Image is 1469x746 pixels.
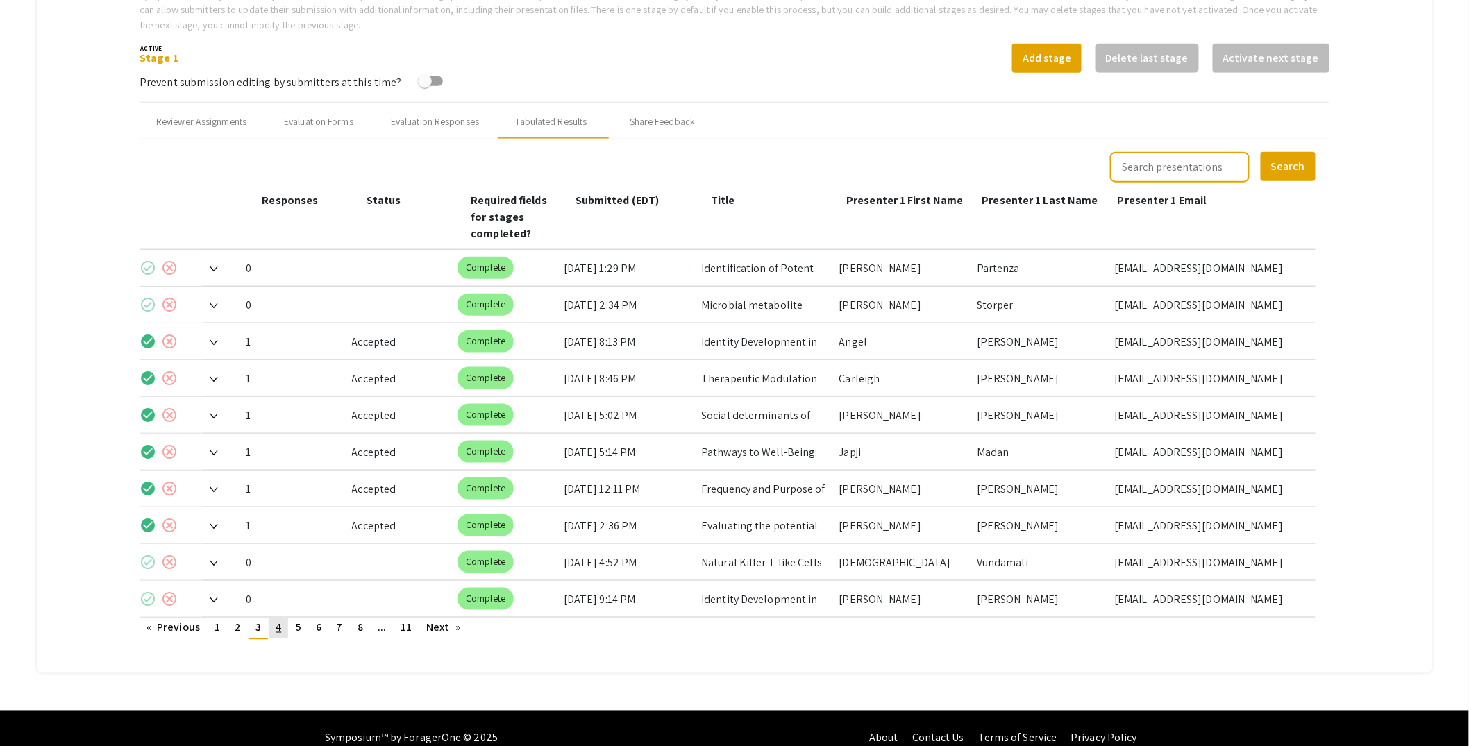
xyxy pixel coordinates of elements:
[262,193,318,207] span: Responses
[977,581,1103,617] div: [PERSON_NAME]
[1114,250,1304,286] div: [EMAIL_ADDRESS][DOMAIN_NAME]
[839,250,966,286] div: [PERSON_NAME]
[564,581,690,617] div: [DATE] 9:14 PM
[161,260,178,276] mat-icon: cancel
[869,731,898,745] a: About
[140,480,156,497] mat-icon: check_circle
[401,620,412,635] span: 11
[701,544,828,580] div: Natural Killer T-like Cells and Longevity: A Comparative Analysis
[458,588,514,610] mat-chip: Complete
[246,434,341,470] div: 1
[471,193,547,241] span: Required fields for stages completed?
[337,620,343,635] span: 7
[1114,434,1304,470] div: [EMAIL_ADDRESS][DOMAIN_NAME]
[161,517,178,534] mat-icon: cancel
[516,115,587,129] div: Tabulated Results
[1261,152,1316,181] button: Search
[246,323,341,359] div: 1
[255,620,261,635] span: 3
[161,591,178,607] mat-icon: cancel
[839,287,966,323] div: [PERSON_NAME]
[839,581,966,617] div: [PERSON_NAME]
[210,524,218,529] img: Expand arrow
[246,360,341,396] div: 1
[846,193,963,207] span: Presenter 1 First Name
[458,514,514,536] mat-chip: Complete
[564,397,690,433] div: [DATE] 5:02 PM
[978,731,1057,745] a: Terms of Service
[367,193,401,207] span: Status
[210,561,218,566] img: Expand arrow
[352,323,447,359] div: Accepted
[210,450,218,456] img: Expand arrow
[140,260,156,276] mat-icon: check_circle
[378,620,386,635] span: ...
[140,370,156,387] mat-icon: check_circle
[276,620,281,635] span: 4
[296,620,301,635] span: 5
[458,257,514,279] mat-chip: Complete
[576,193,660,207] span: Submitted (EDT)
[391,115,479,129] div: Evaluation Responses
[1114,287,1304,323] div: [EMAIL_ADDRESS][DOMAIN_NAME]
[352,434,447,470] div: Accepted
[977,323,1103,359] div: [PERSON_NAME]
[564,250,690,286] div: [DATE] 1:29 PM
[140,296,156,313] mat-icon: check_circle
[246,471,341,507] div: 1
[210,340,218,346] img: Expand arrow
[156,115,246,129] div: Reviewer Assignments
[564,507,690,543] div: [DATE] 2:36 PM
[458,330,514,353] mat-chip: Complete
[1114,544,1304,580] div: [EMAIL_ADDRESS][DOMAIN_NAME]
[977,287,1103,323] div: Storper
[246,287,341,323] div: 0
[564,323,690,359] div: [DATE] 8:13 PM
[246,250,341,286] div: 0
[458,551,514,573] mat-chip: Complete
[458,294,514,316] mat-chip: Complete
[140,407,156,423] mat-icon: check_circle
[701,581,828,617] div: Identity Development in Emerging Adulthood: The Roles of Attachment and Self-Esteem&nbsp;
[419,618,467,638] a: Next page
[458,367,514,389] mat-chip: Complete
[977,250,1103,286] div: Partenza
[140,51,178,65] a: Stage 1
[977,360,1103,396] div: [PERSON_NAME]
[352,507,447,543] div: Accepted
[140,75,401,90] span: Prevent submission editing by submitters at this time?
[215,620,220,635] span: 1
[982,193,1098,207] span: Presenter 1 Last Name
[711,193,735,207] span: Title
[161,407,178,423] mat-icon: cancel
[564,544,690,580] div: [DATE] 4:52 PM
[140,517,156,534] mat-icon: check_circle
[210,266,218,272] img: Expand arrow
[352,397,447,433] div: Accepted
[1071,731,1137,745] a: Privacy Policy
[140,618,1316,640] ul: Pagination
[284,115,353,129] div: Evaluation Forms
[839,434,966,470] div: Japji
[1114,507,1304,543] div: [EMAIL_ADDRESS][DOMAIN_NAME]
[1114,323,1304,359] div: [EMAIL_ADDRESS][DOMAIN_NAME]
[316,620,321,635] span: 6
[564,287,690,323] div: [DATE] 2:34 PM
[10,684,59,736] iframe: Chat
[1096,44,1199,73] button: Delete last stage
[140,333,156,350] mat-icon: check_circle
[839,323,966,359] div: Angel
[352,471,447,507] div: Accepted
[701,397,828,433] div: Social determinants of early development in infants, a cross-sectional analysis
[701,250,828,286] div: Identification of Potent Resveratrol Analogs Targeting [MEDICAL_DATA] Stem Cells
[358,620,363,635] span: 8
[977,434,1103,470] div: Madan
[839,507,966,543] div: [PERSON_NAME]
[140,554,156,570] mat-icon: check_circle
[839,360,966,396] div: Carleigh
[701,434,828,470] div: Pathways to Well-Being: Future Time Perspective and Social Support in Emerging Adults
[839,397,966,433] div: [PERSON_NAME]
[161,370,178,387] mat-icon: cancel
[246,507,341,543] div: 1
[458,441,514,463] mat-chip: Complete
